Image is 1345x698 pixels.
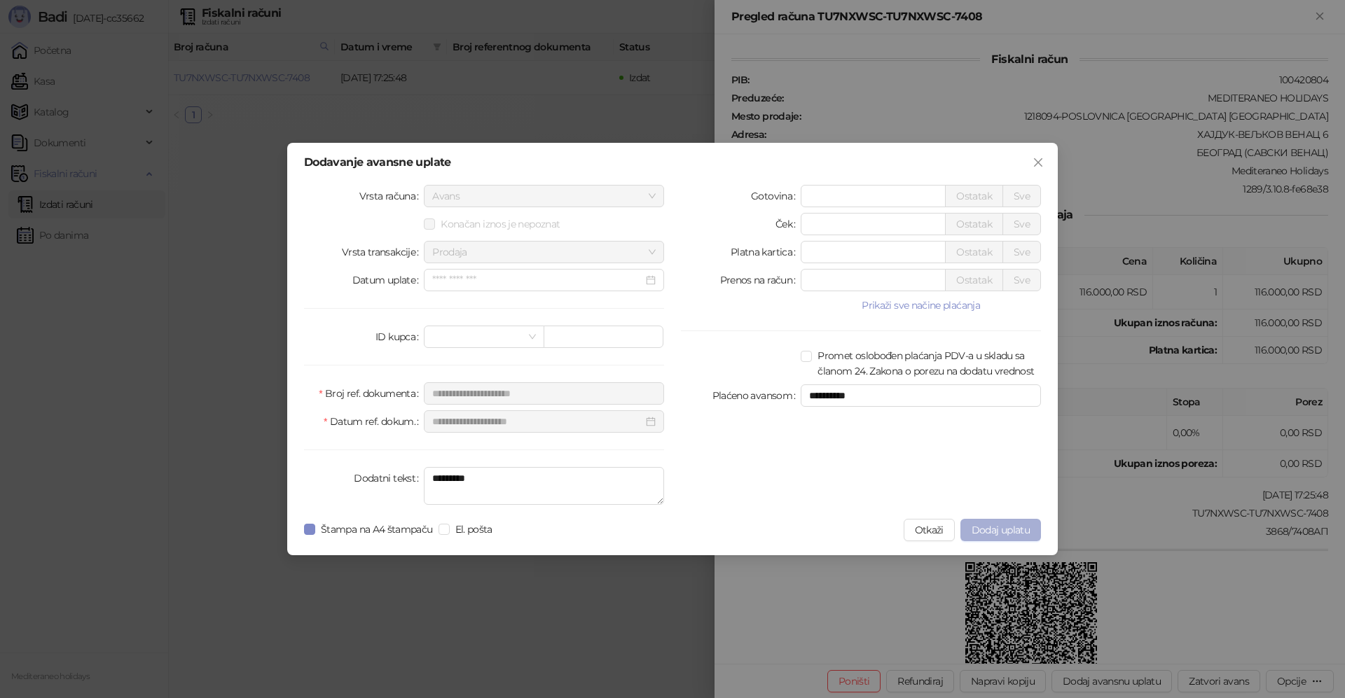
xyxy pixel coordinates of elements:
label: Ček [775,213,801,235]
button: Sve [1002,185,1041,207]
span: close [1033,157,1044,168]
label: Platna kartica [731,241,801,263]
label: Prenos na račun [720,269,801,291]
button: Sve [1002,269,1041,291]
label: Vrsta računa [359,185,425,207]
label: Datum uplate [352,269,425,291]
span: Prodaja [432,242,656,263]
span: Avans [432,186,656,207]
button: Prikaži sve načine plaćanja [801,297,1041,314]
span: Zatvori [1027,157,1049,168]
label: Datum ref. dokum. [324,410,424,433]
button: Ostatak [945,241,1003,263]
button: Sve [1002,241,1041,263]
button: Ostatak [945,213,1003,235]
input: Datum uplate [432,272,643,288]
button: Sve [1002,213,1041,235]
input: Datum ref. dokum. [432,414,643,429]
button: Dodaj uplatu [960,519,1041,541]
textarea: Dodatni tekst [424,467,664,505]
label: Dodatni tekst [354,467,424,489]
label: ID kupca [375,326,424,348]
span: El. pošta [450,522,498,537]
span: Konačan iznos je nepoznat [435,216,565,232]
label: Vrsta transakcije [342,241,425,263]
div: Dodavanje avansne uplate [304,157,1041,168]
label: Plaćeno avansom [712,384,801,407]
input: Broj ref. dokumenta [424,382,664,405]
button: Close [1027,151,1049,174]
span: Štampa na A4 štampaču [315,522,439,537]
label: Gotovina [751,185,801,207]
button: Otkaži [904,519,955,541]
label: Broj ref. dokumenta [319,382,424,405]
button: Ostatak [945,269,1003,291]
span: Promet oslobođen plaćanja PDV-a u skladu sa članom 24. Zakona o porezu na dodatu vrednost [812,348,1041,379]
span: Dodaj uplatu [972,524,1030,536]
button: Ostatak [945,185,1003,207]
